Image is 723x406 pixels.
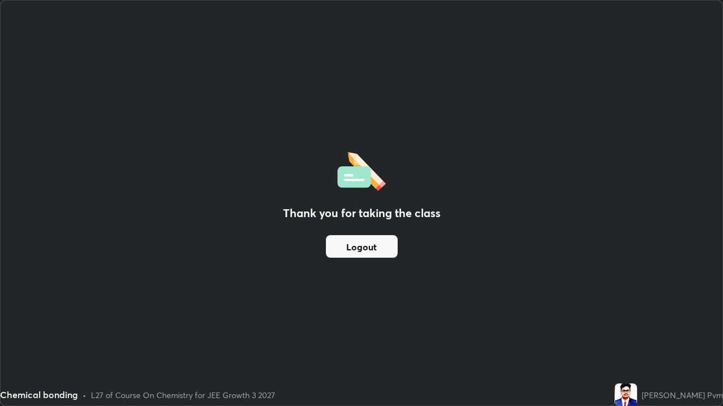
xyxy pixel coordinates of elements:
[642,389,723,401] div: [PERSON_NAME] Pvm
[326,235,398,258] button: Logout
[337,148,386,191] img: offlineFeedback.1438e8b3.svg
[82,389,86,401] div: •
[91,389,275,401] div: L27 of Course On Chemistry for JEE Growth 3 2027
[615,383,637,406] img: aac4110866d7459b93fa02c8e4758a58.jpg
[283,205,441,222] h2: Thank you for taking the class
